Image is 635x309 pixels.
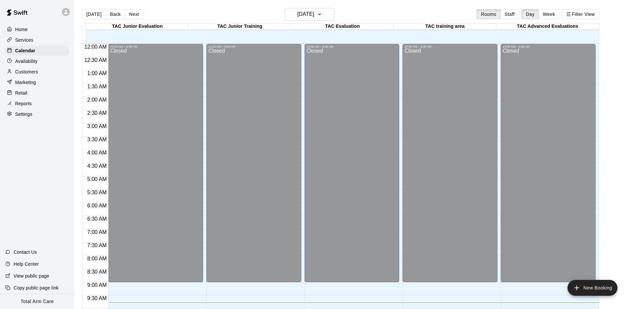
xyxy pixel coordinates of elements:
div: TAC Advanced Evaluations [496,23,599,30]
button: Staff [500,9,519,19]
div: Closed [307,48,398,285]
span: 3:00 AM [86,123,108,129]
span: 8:00 AM [86,256,108,261]
div: 12:00 AM – 9:00 AM [110,45,201,48]
span: 4:00 AM [86,150,108,155]
div: 12:00 AM – 9:00 AM [307,45,398,48]
p: Reports [15,100,32,107]
span: 6:00 AM [86,203,108,208]
div: 12:00 AM – 9:00 AM [208,45,299,48]
div: TAC training area [394,23,496,30]
p: Copy public page link [14,285,59,291]
span: 1:00 AM [86,70,108,76]
a: Services [5,35,69,45]
div: 12:00 AM – 9:00 AM: Closed [206,44,301,282]
button: Day [522,9,539,19]
button: [DATE] [285,8,334,21]
span: 12:00 AM [83,44,108,50]
span: 5:00 AM [86,176,108,182]
div: 12:00 AM – 9:00 AM [404,45,495,48]
p: Settings [15,111,32,117]
span: 7:00 AM [86,229,108,235]
span: 12:30 AM [83,57,108,63]
a: Retail [5,88,69,98]
div: Closed [208,48,299,285]
div: Closed [503,48,594,285]
button: Week [538,9,559,19]
div: 12:00 AM – 9:00 AM [503,45,594,48]
div: 12:00 AM – 9:00 AM: Closed [402,44,497,282]
button: Rooms [477,9,500,19]
button: Back [106,9,125,19]
a: Home [5,24,69,34]
div: 12:00 AM – 9:00 AM: Closed [108,44,203,282]
div: Closed [110,48,201,285]
button: Next [125,9,143,19]
span: 9:30 AM [86,295,108,301]
a: Reports [5,99,69,109]
p: Marketing [15,79,36,86]
p: Services [15,37,33,43]
h6: [DATE] [297,10,314,19]
p: Home [15,26,28,33]
a: Settings [5,109,69,119]
span: 7:30 AM [86,243,108,248]
span: 6:30 AM [86,216,108,222]
span: 8:30 AM [86,269,108,275]
p: Availability [15,58,38,65]
a: Calendar [5,46,69,56]
span: 1:30 AM [86,84,108,89]
div: TAC Junior Training [189,23,291,30]
span: 3:30 AM [86,137,108,142]
p: Total Arm Care [21,298,54,305]
span: 4:30 AM [86,163,108,169]
span: 9:00 AM [86,282,108,288]
p: Contact Us [14,249,37,255]
a: Marketing [5,77,69,87]
p: Retail [15,90,27,96]
span: 5:30 AM [86,190,108,195]
button: Filter View [562,9,599,19]
div: 12:00 AM – 9:00 AM: Closed [501,44,596,282]
p: Calendar [15,47,35,54]
button: add [568,280,617,296]
div: 12:00 AM – 9:00 AM: Closed [305,44,400,282]
p: Help Center [14,261,39,267]
p: View public page [14,273,49,279]
a: Customers [5,67,69,77]
div: Closed [404,48,495,285]
span: 2:30 AM [86,110,108,116]
button: [DATE] [82,9,106,19]
div: TAC Junior Evaluation [86,23,189,30]
p: Customers [15,68,38,75]
div: TAC Evaluation [291,23,394,30]
a: Availability [5,56,69,66]
span: 2:00 AM [86,97,108,103]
